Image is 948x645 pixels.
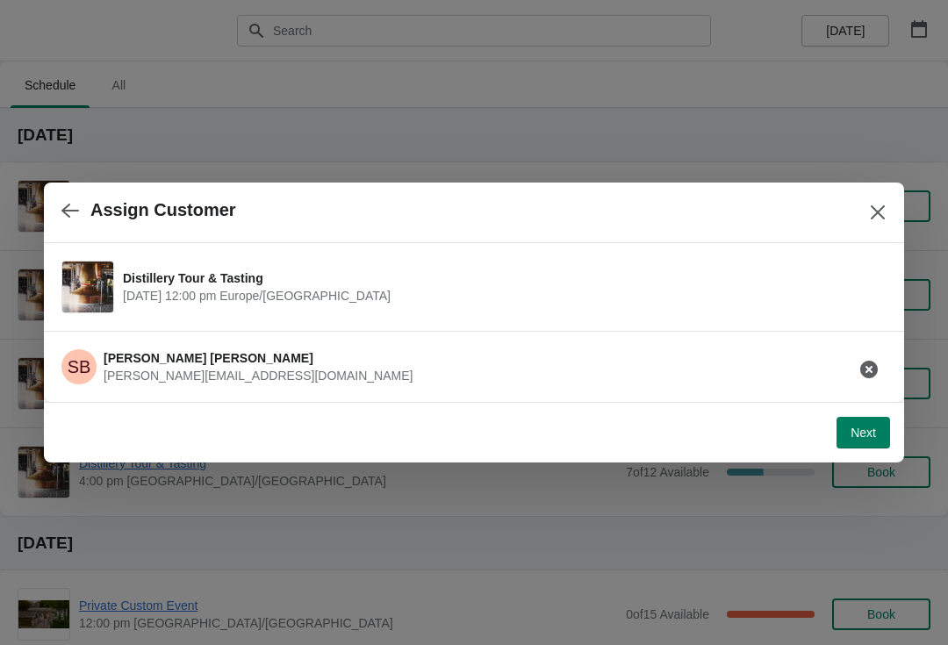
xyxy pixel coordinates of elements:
[104,351,313,365] span: [PERSON_NAME] [PERSON_NAME]
[90,200,236,220] h2: Assign Customer
[862,197,894,228] button: Close
[123,269,878,287] span: Distillery Tour & Tasting
[62,262,113,312] img: Distillery Tour & Tasting | | September 5 | 12:00 pm Europe/London
[104,369,413,383] span: [PERSON_NAME][EMAIL_ADDRESS][DOMAIN_NAME]
[123,287,878,305] span: [DATE] 12:00 pm Europe/[GEOGRAPHIC_DATA]
[61,349,97,384] span: Stephen
[68,357,91,376] text: SB
[837,417,890,448] button: Next
[851,426,876,440] span: Next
